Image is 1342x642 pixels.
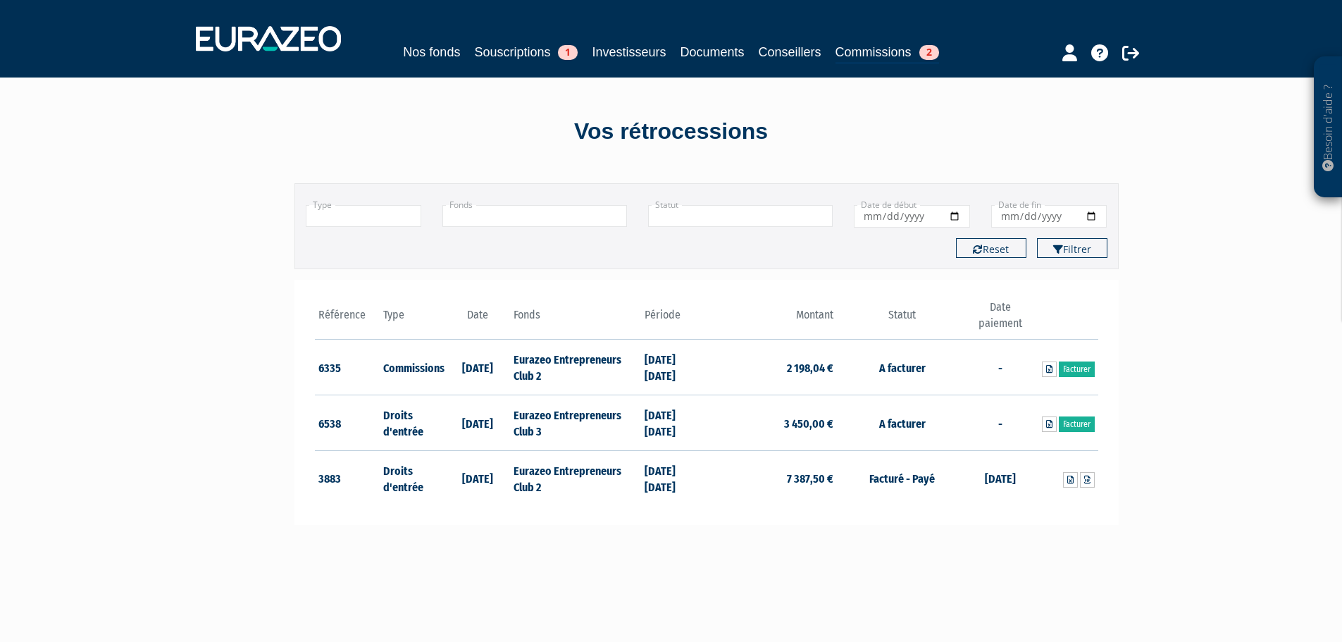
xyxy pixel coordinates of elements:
p: Besoin d'aide ? [1320,64,1336,191]
td: Facturé - Payé [837,450,967,505]
button: Filtrer [1037,238,1107,258]
a: Commissions2 [835,42,939,64]
td: [DATE] [DATE] [641,450,707,505]
td: Commissions [380,340,445,395]
a: Facturer [1059,362,1095,377]
th: Montant [707,300,837,340]
a: Facturer [1059,416,1095,432]
td: [DATE] [DATE] [641,395,707,451]
th: Référence [315,300,380,340]
td: Droits d'entrée [380,395,445,451]
th: Fonds [510,300,640,340]
td: 3 450,00 € [707,395,837,451]
td: 3883 [315,450,380,505]
td: Eurazeo Entrepreneurs Club 2 [510,450,640,505]
a: Documents [681,42,745,62]
td: Eurazeo Entrepreneurs Club 2 [510,340,640,395]
button: Reset [956,238,1026,258]
th: Période [641,300,707,340]
td: [DATE] [DATE] [641,340,707,395]
td: 2 198,04 € [707,340,837,395]
td: A facturer [837,340,967,395]
th: Statut [837,300,967,340]
td: [DATE] [445,450,511,505]
td: [DATE] [445,395,511,451]
a: Nos fonds [403,42,460,62]
img: 1732889491-logotype_eurazeo_blanc_rvb.png [196,26,341,51]
td: - [967,395,1033,451]
td: - [967,340,1033,395]
td: 7 387,50 € [707,450,837,505]
th: Date [445,300,511,340]
a: Conseillers [759,42,821,62]
th: Type [380,300,445,340]
div: Vos rétrocessions [270,116,1073,148]
td: Droits d'entrée [380,450,445,505]
th: Date paiement [967,300,1033,340]
td: [DATE] [445,340,511,395]
td: Eurazeo Entrepreneurs Club 3 [510,395,640,451]
td: A facturer [837,395,967,451]
span: 2 [919,45,939,60]
a: Souscriptions1 [474,42,578,62]
td: [DATE] [967,450,1033,505]
a: Investisseurs [592,42,666,62]
td: 6538 [315,395,380,451]
td: 6335 [315,340,380,395]
span: 1 [558,45,578,60]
